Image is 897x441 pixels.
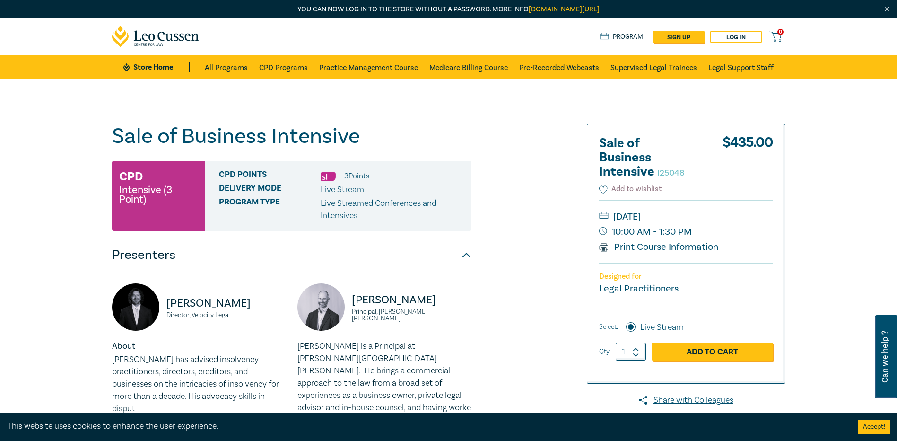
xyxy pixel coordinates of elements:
[352,292,471,308] p: [PERSON_NAME]
[123,62,189,72] a: Store Home
[119,185,198,204] small: Intensive (3 Point)
[616,343,646,361] input: 1
[653,31,705,43] a: sign up
[519,55,599,79] a: Pre-Recorded Webcasts
[723,136,773,184] div: $ 435.00
[429,55,508,79] a: Medicare Billing Course
[297,283,345,331] img: https://s3.ap-southeast-2.amazonaws.com/leo-cussen-store-production-content/Contacts/Paul%20Gray/...
[219,184,321,196] span: Delivery Mode
[777,29,784,35] span: 0
[610,55,697,79] a: Supervised Legal Trainees
[321,197,464,222] p: Live Streamed Conferences and Intensives
[657,168,685,178] small: I25048
[166,312,286,318] small: Director, Velocity Legal
[112,341,135,352] strong: About
[599,241,719,253] a: Print Course Information
[599,282,679,295] small: Legal Practitioners
[599,224,773,239] small: 10:00 AM - 1:30 PM
[321,184,364,195] span: Live Stream
[352,309,471,322] small: Principal, [PERSON_NAME] [PERSON_NAME]
[880,321,889,393] span: Can we help ?
[166,296,286,311] p: [PERSON_NAME]
[112,124,471,149] h1: Sale of Business Intensive
[321,172,336,181] img: Substantive Law
[858,420,890,434] button: Accept cookies
[7,420,844,432] div: This website uses cookies to enhance the user experience.
[599,346,610,357] label: Qty
[599,136,703,179] h2: Sale of Business Intensive
[319,55,418,79] a: Practice Management Course
[708,55,774,79] a: Legal Support Staff
[599,209,773,224] small: [DATE]
[529,5,600,14] a: [DOMAIN_NAME][URL]
[112,4,785,15] p: You can now log in to the store without a password. More info
[599,322,618,332] span: Select:
[600,32,644,42] a: Program
[112,283,159,331] img: https://s3.ap-southeast-2.amazonaws.com/leo-cussen-store-production-content/Contacts/Seamus%20Rya...
[344,170,369,182] li: 3 Point s
[883,5,891,13] img: Close
[587,394,785,406] a: Share with Colleagues
[710,31,762,43] a: Log in
[119,168,143,185] h3: CPD
[112,241,471,269] button: Presenters
[259,55,308,79] a: CPD Programs
[219,170,321,182] span: CPD Points
[652,343,773,361] a: Add to Cart
[112,353,286,415] p: [PERSON_NAME] has advised insolvency practitioners, directors, creditors, and businesses on the i...
[599,272,773,281] p: Designed for
[297,340,471,414] p: [PERSON_NAME] is a Principal at [PERSON_NAME][GEOGRAPHIC_DATA][PERSON_NAME]. He brings a commerci...
[205,55,248,79] a: All Programs
[599,184,662,194] button: Add to wishlist
[640,321,684,334] label: Live Stream
[219,197,321,222] span: Program type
